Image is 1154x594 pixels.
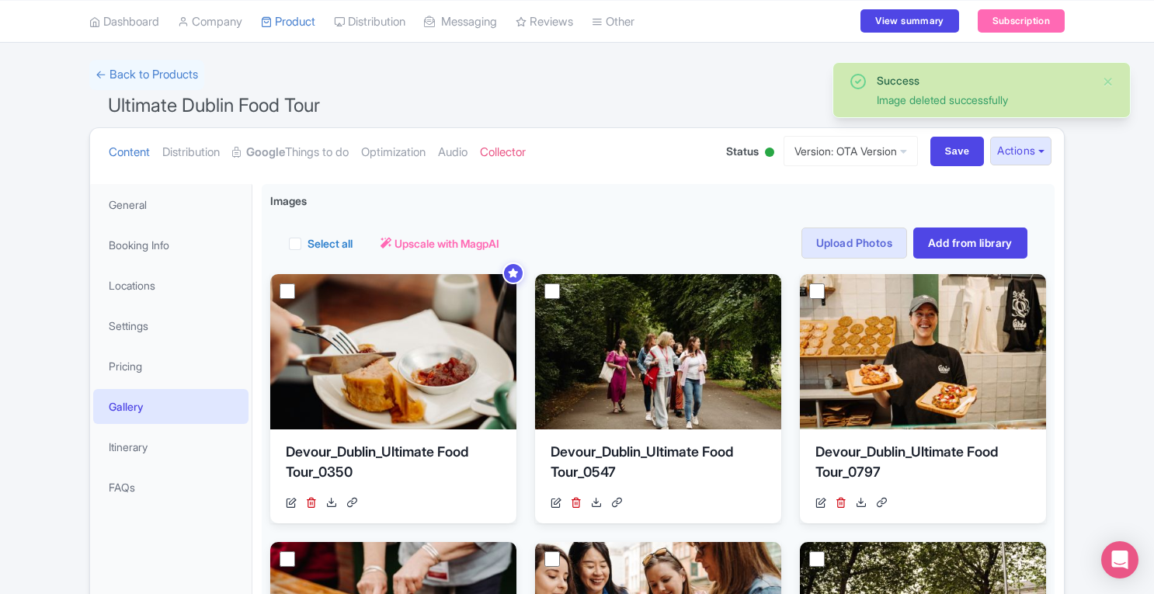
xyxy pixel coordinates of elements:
a: View summary [860,9,958,33]
span: Upscale with MagpAI [395,235,499,252]
a: FAQs [93,470,249,505]
a: Version: OTA Version [784,136,918,166]
a: Gallery [93,389,249,424]
a: GoogleThings to do [232,128,349,177]
a: General [93,187,249,222]
div: Devour_Dublin_Ultimate Food Tour_0547 [551,442,766,488]
button: Actions [990,137,1051,165]
a: Audio [438,128,468,177]
div: Devour_Dublin_Ultimate Food Tour_0350 [286,442,501,488]
a: Settings [93,308,249,343]
span: Ultimate Dublin Food Tour [108,94,320,116]
a: Locations [93,268,249,303]
div: Open Intercom Messenger [1101,541,1138,578]
div: Devour_Dublin_Ultimate Food Tour_0797 [815,442,1031,488]
a: Optimization [361,128,426,177]
a: ← Back to Products [89,60,204,90]
div: Image deleted successfully [877,92,1090,108]
span: Images [270,193,307,209]
a: Booking Info [93,228,249,262]
a: Pricing [93,349,249,384]
a: Collector [480,128,526,177]
span: Status [726,143,759,159]
a: Upscale with MagpAI [381,235,499,252]
a: Add from library [913,228,1027,259]
a: Itinerary [93,429,249,464]
input: Save [930,137,985,166]
a: Content [109,128,150,177]
div: Success [877,72,1090,89]
a: Upload Photos [801,228,907,259]
strong: Google [246,144,285,162]
div: Active [762,141,777,165]
button: Close [1102,72,1114,91]
a: Subscription [978,9,1065,33]
a: Distribution [162,128,220,177]
label: Select all [308,235,353,252]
